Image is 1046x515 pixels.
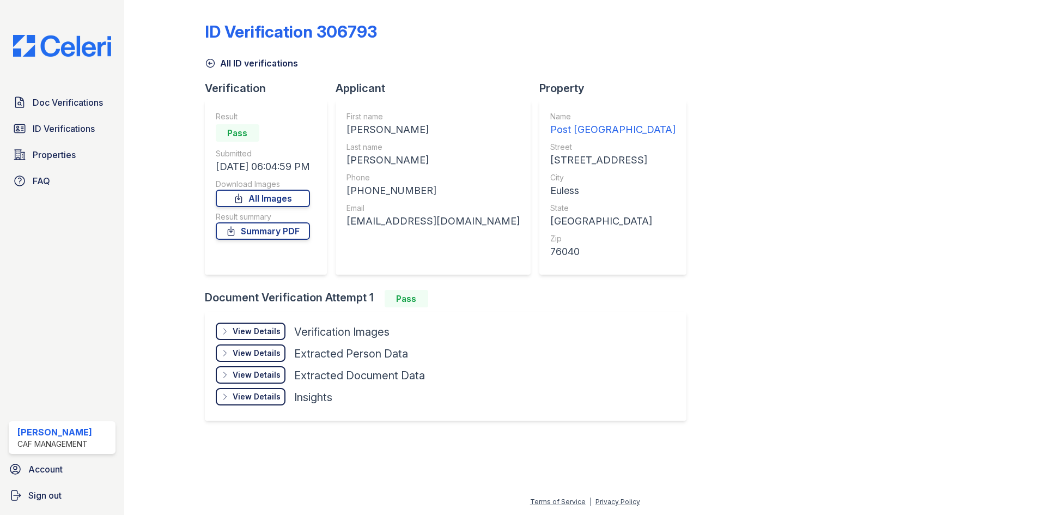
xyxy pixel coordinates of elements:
a: Sign out [4,484,120,506]
span: Sign out [28,489,62,502]
div: Street [550,142,676,153]
div: [STREET_ADDRESS] [550,153,676,168]
div: Submitted [216,148,310,159]
div: CAF Management [17,439,92,450]
div: Pass [385,290,428,307]
a: Properties [9,144,115,166]
div: City [550,172,676,183]
a: Doc Verifications [9,92,115,113]
div: Extracted Document Data [294,368,425,383]
div: Email [346,203,520,214]
a: ID Verifications [9,118,115,140]
a: Account [4,458,120,480]
div: View Details [233,369,281,380]
div: State [550,203,676,214]
a: Privacy Policy [595,498,640,506]
div: View Details [233,326,281,337]
div: | [589,498,592,506]
div: Verification [205,81,336,96]
div: [DATE] 06:04:59 PM [216,159,310,174]
a: FAQ [9,170,115,192]
div: Phone [346,172,520,183]
div: Result summary [216,211,310,222]
div: First name [346,111,520,122]
div: [PERSON_NAME] [346,153,520,168]
div: [GEOGRAPHIC_DATA] [550,214,676,229]
div: Zip [550,233,676,244]
div: Pass [216,124,259,142]
div: Insights [294,390,332,405]
div: Verification Images [294,324,390,340]
div: Euless [550,183,676,198]
div: Name [550,111,676,122]
div: Last name [346,142,520,153]
span: Properties [33,148,76,161]
span: ID Verifications [33,122,95,135]
img: CE_Logo_Blue-a8612792a0a2168367f1c8372b55b34899dd931a85d93a1a3d3e32e68fde9ad4.png [4,35,120,57]
div: Applicant [336,81,539,96]
div: [PERSON_NAME] [17,426,92,439]
span: Account [28,463,63,476]
div: 76040 [550,244,676,259]
iframe: chat widget [1000,471,1035,504]
div: Document Verification Attempt 1 [205,290,695,307]
div: Property [539,81,695,96]
div: Post [GEOGRAPHIC_DATA] [550,122,676,137]
a: Terms of Service [530,498,586,506]
span: Doc Verifications [33,96,103,109]
span: FAQ [33,174,50,187]
div: Download Images [216,179,310,190]
div: [EMAIL_ADDRESS][DOMAIN_NAME] [346,214,520,229]
div: ID Verification 306793 [205,22,377,41]
div: Extracted Person Data [294,346,408,361]
div: [PHONE_NUMBER] [346,183,520,198]
div: [PERSON_NAME] [346,122,520,137]
a: Summary PDF [216,222,310,240]
a: All Images [216,190,310,207]
div: Result [216,111,310,122]
a: Name Post [GEOGRAPHIC_DATA] [550,111,676,137]
div: View Details [233,348,281,359]
div: View Details [233,391,281,402]
a: All ID verifications [205,57,298,70]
